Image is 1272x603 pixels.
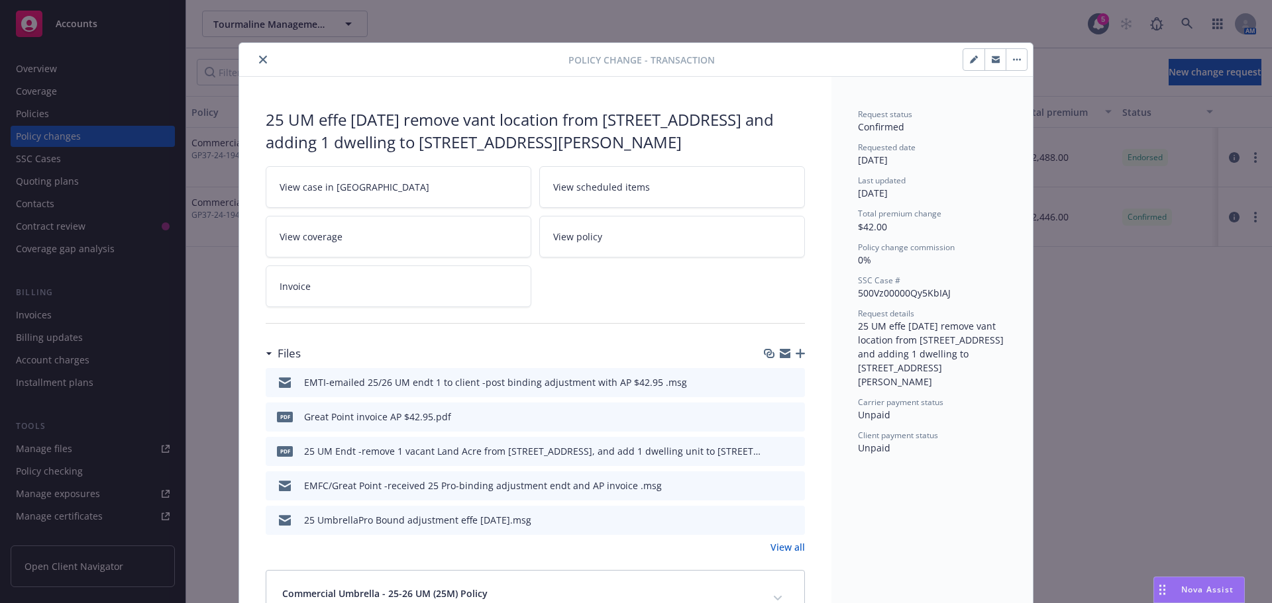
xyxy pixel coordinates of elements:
button: download file [767,479,777,492]
span: $42.00 [858,220,887,233]
span: View coverage [280,230,343,244]
span: [DATE] [858,187,888,199]
span: PDF [277,446,293,456]
span: View policy [553,230,602,244]
span: Last updated [858,175,906,186]
button: download file [767,444,777,458]
span: pdf [277,412,293,422]
span: Requested date [858,142,916,153]
a: View policy [539,216,805,257]
div: Files [266,345,301,362]
button: download file [767,513,777,527]
span: Total premium change [858,208,941,219]
span: Policy change commission [858,242,955,253]
button: preview file [788,479,800,492]
span: SSC Case # [858,275,900,286]
div: 25 UmbrellaPro Bound adjustment effe [DATE].msg [304,513,531,527]
div: 25 UM Endt -remove 1 vacant Land Acre from [STREET_ADDRESS], and add 1 dwelling unit to [STREET_A... [304,444,761,458]
a: View coverage [266,216,531,257]
span: 0% [858,254,871,266]
h3: Files [278,345,301,362]
span: Confirmed [858,120,904,133]
button: download file [767,410,777,424]
span: [DATE] [858,154,888,166]
button: preview file [788,444,800,458]
a: View case in [GEOGRAPHIC_DATA] [266,166,531,208]
span: View scheduled items [553,180,650,194]
span: View case in [GEOGRAPHIC_DATA] [280,180,429,194]
div: Drag to move [1154,577,1171,602]
span: Policy change - Transaction [568,53,715,67]
button: close [255,52,271,68]
span: Invoice [280,279,311,293]
div: 25 UM effe [DATE] remove vant location from [STREET_ADDRESS] and adding 1 dwelling to [STREET_ADD... [266,109,805,153]
span: 500Vz00000Qy5KbIAJ [858,287,951,299]
button: preview file [788,410,800,424]
a: View all [770,540,805,554]
button: Nova Assist [1153,577,1245,603]
button: download file [767,375,777,389]
span: 25 UM effe [DATE] remove vant location from [STREET_ADDRESS] and adding 1 dwelling to [STREET_ADD... [858,320,1006,388]
span: Unpaid [858,441,890,454]
div: EMTI-emailed 25/26 UM endt 1 to client -post binding adjustment with AP $42.95 .msg [304,375,687,389]
button: preview file [788,375,800,389]
button: preview file [788,513,800,527]
span: Carrier payment status [858,396,943,408]
div: Great Point invoice AP $42.95.pdf [304,410,451,424]
a: View scheduled items [539,166,805,208]
span: Nova Assist [1181,584,1234,595]
span: Unpaid [858,408,890,421]
div: EMFC/Great Point -received 25 Pro-binding adjustment endt and AP invoice .msg [304,479,662,492]
a: Invoice [266,265,531,307]
span: Request status [858,109,912,120]
span: Request details [858,308,914,319]
span: Client payment status [858,430,938,441]
span: Commercial Umbrella - 25-26 UM (25M) Policy [282,586,488,600]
